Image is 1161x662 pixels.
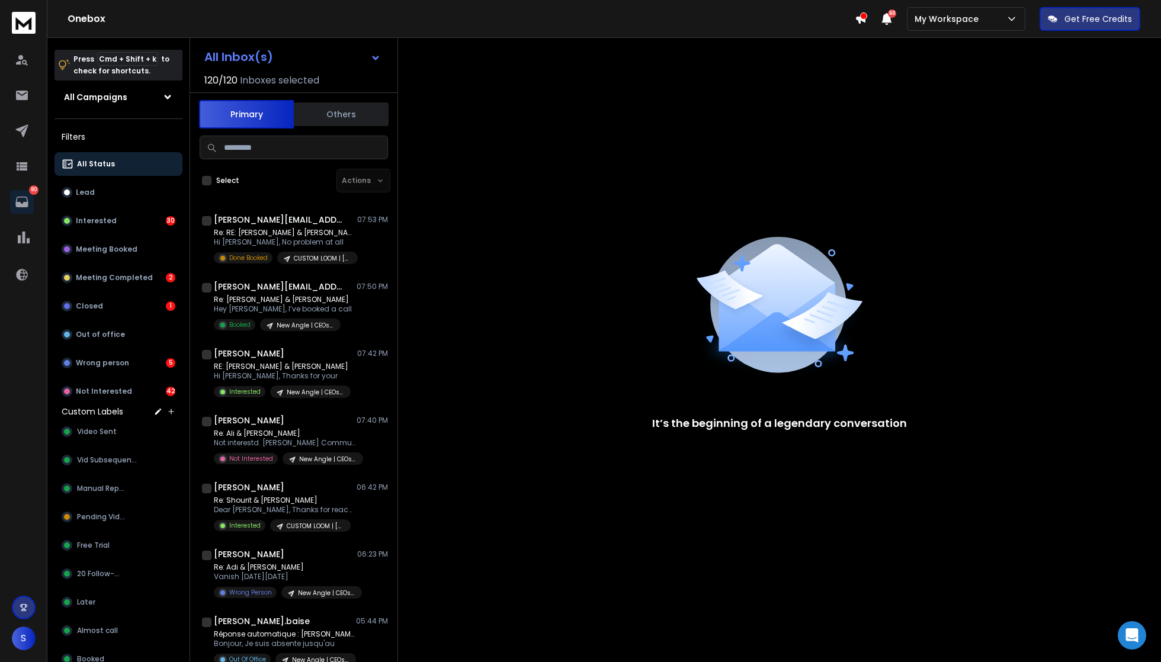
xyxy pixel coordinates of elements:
[204,73,238,88] span: 120 / 120
[214,281,344,293] h1: [PERSON_NAME][EMAIL_ADDRESS][PERSON_NAME][DOMAIN_NAME]
[214,348,284,359] h1: [PERSON_NAME]
[1118,621,1146,650] div: Open Intercom Messenger
[229,253,268,262] p: Done Booked
[64,91,127,103] h1: All Campaigns
[76,188,95,197] p: Lead
[54,181,182,204] button: Lead
[54,266,182,290] button: Meeting Completed2
[214,362,351,371] p: RE: [PERSON_NAME] & [PERSON_NAME]
[214,615,310,627] h1: [PERSON_NAME].baise
[10,190,34,214] a: 80
[77,569,124,579] span: 20 Follow-up
[54,380,182,403] button: Not Interested42
[76,273,153,282] p: Meeting Completed
[214,629,356,639] p: Réponse automatique : [PERSON_NAME] & [PERSON_NAME]
[12,12,36,34] img: logo
[287,388,344,397] p: New Angle | CEOs & Founders | [GEOGRAPHIC_DATA]
[357,349,388,358] p: 07:42 PM
[12,626,36,650] button: S
[357,215,388,224] p: 07:53 PM
[214,639,356,648] p: Bonjour, Je suis absente jusqu'au
[54,323,182,346] button: Out of office
[216,176,239,185] label: Select
[357,483,388,492] p: 06:42 PM
[214,481,284,493] h1: [PERSON_NAME]
[54,590,182,614] button: Later
[77,512,129,522] span: Pending Video
[77,427,117,436] span: Video Sent
[54,209,182,233] button: Interested30
[298,589,355,597] p: New Angle | CEOs & Founders | [GEOGRAPHIC_DATA]
[1040,7,1140,31] button: Get Free Credits
[299,455,356,464] p: New Angle | CEOs & Founders | [GEOGRAPHIC_DATA]
[357,416,388,425] p: 07:40 PM
[214,228,356,237] p: Re: RE: [PERSON_NAME] & [PERSON_NAME]
[214,371,351,381] p: Hi [PERSON_NAME], Thanks for your
[356,616,388,626] p: 05:44 PM
[204,51,273,63] h1: All Inbox(s)
[77,626,118,635] span: Almost call
[76,330,125,339] p: Out of office
[214,572,356,581] p: Vanish [DATE][DATE]
[54,477,182,500] button: Manual Reply
[166,216,175,226] div: 30
[29,185,39,195] p: 80
[62,406,123,417] h3: Custom Labels
[294,254,351,263] p: CUSTOM LOOM | [PERSON_NAME] | WHOLE WORLD
[54,619,182,642] button: Almost call
[77,484,125,493] span: Manual Reply
[277,321,333,330] p: New Angle | CEOs & Founders | [GEOGRAPHIC_DATA]
[97,52,158,66] span: Cmd + Shift + k
[214,429,356,438] p: Re: Ali & [PERSON_NAME]
[229,521,261,530] p: Interested
[54,152,182,176] button: All Status
[888,9,896,18] span: 50
[54,237,182,261] button: Meeting Booked
[1064,13,1132,25] p: Get Free Credits
[166,387,175,396] div: 42
[214,563,356,572] p: Re: Adi & [PERSON_NAME]
[76,358,129,368] p: Wrong person
[294,101,389,127] button: Others
[166,358,175,368] div: 5
[68,12,855,26] h1: Onebox
[77,541,110,550] span: Free Trial
[76,216,117,226] p: Interested
[76,387,132,396] p: Not Interested
[214,237,356,247] p: Hi [PERSON_NAME], No problem at all
[240,73,319,88] h3: Inboxes selected
[214,548,284,560] h1: [PERSON_NAME]
[54,420,182,444] button: Video Sent
[195,45,390,69] button: All Inbox(s)
[229,454,273,463] p: Not Interested
[915,13,983,25] p: My Workspace
[357,549,388,559] p: 06:23 PM
[166,273,175,282] div: 2
[199,100,294,128] button: Primary
[54,505,182,529] button: Pending Video
[76,301,103,311] p: Closed
[77,597,95,607] span: Later
[73,53,169,77] p: Press to check for shortcuts.
[652,415,907,432] p: It’s the beginning of a legendary conversation
[214,304,352,314] p: Hey [PERSON_NAME], I’ve booked a call
[54,562,182,586] button: 20 Follow-up
[214,496,356,505] p: Re: Shourit & [PERSON_NAME]
[54,128,182,145] h3: Filters
[214,295,352,304] p: Re: [PERSON_NAME] & [PERSON_NAME]
[229,387,261,396] p: Interested
[214,214,344,226] h1: [PERSON_NAME][EMAIL_ADDRESS][DOMAIN_NAME]
[77,159,115,169] p: All Status
[54,448,182,472] button: Vid Subsequence
[54,85,182,109] button: All Campaigns
[76,245,137,254] p: Meeting Booked
[287,522,344,531] p: CUSTOM LOOM | [PERSON_NAME] | WHOLE WORLD
[229,588,272,597] p: Wrong Person
[54,351,182,375] button: Wrong person5
[77,455,139,465] span: Vid Subsequence
[214,505,356,515] p: Dear [PERSON_NAME], Thanks for reaching
[214,438,356,448] p: Not interestd. [PERSON_NAME] Communication
[54,534,182,557] button: Free Trial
